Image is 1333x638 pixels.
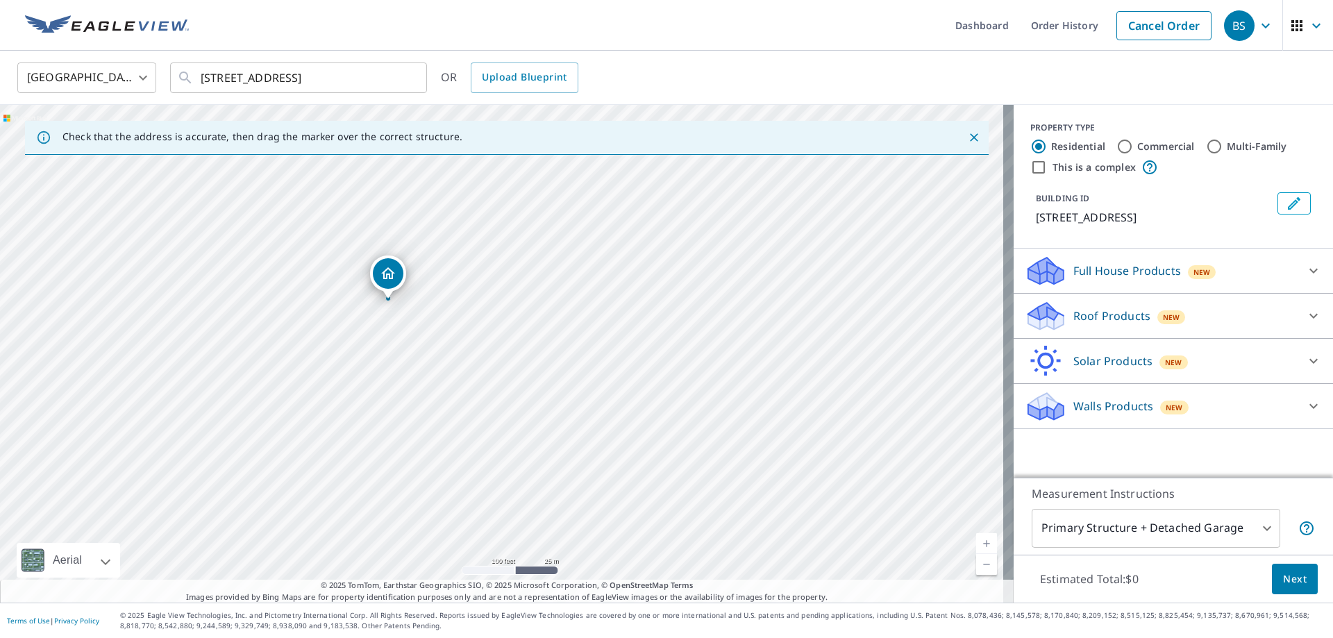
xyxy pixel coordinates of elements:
a: Terms of Use [7,616,50,626]
p: Check that the address is accurate, then drag the marker over the correct structure. [62,131,462,143]
span: Next [1283,571,1307,588]
p: Roof Products [1073,308,1150,324]
a: Current Level 18, Zoom Out [976,554,997,575]
p: | [7,616,99,625]
label: Multi-Family [1227,140,1287,153]
div: Aerial [17,543,120,578]
input: Search by address or latitude-longitude [201,58,399,97]
div: Dropped pin, building 1, Residential property, 4307 Arbordale Ave W University Place, WA 98466 [370,255,406,299]
div: Roof ProductsNew [1025,299,1322,333]
a: Terms [671,580,694,590]
div: PROPERTY TYPE [1030,121,1316,134]
img: EV Logo [25,15,189,36]
label: This is a complex [1053,160,1136,174]
span: © 2025 TomTom, Earthstar Geographics SIO, © 2025 Microsoft Corporation, © [321,580,694,591]
button: Close [965,128,983,146]
p: Solar Products [1073,353,1152,369]
p: Measurement Instructions [1032,485,1315,502]
p: BUILDING ID [1036,192,1089,204]
span: Upload Blueprint [482,69,567,86]
div: Walls ProductsNew [1025,389,1322,423]
a: Privacy Policy [54,616,99,626]
label: Residential [1051,140,1105,153]
div: [GEOGRAPHIC_DATA] [17,58,156,97]
button: Edit building 1 [1277,192,1311,215]
a: Cancel Order [1116,11,1212,40]
button: Next [1272,564,1318,595]
span: New [1163,312,1180,323]
p: Full House Products [1073,262,1181,279]
label: Commercial [1137,140,1195,153]
p: © 2025 Eagle View Technologies, Inc. and Pictometry International Corp. All Rights Reserved. Repo... [120,610,1326,631]
div: OR [441,62,578,93]
p: [STREET_ADDRESS] [1036,209,1272,226]
span: New [1193,267,1211,278]
span: Your report will include the primary structure and a detached garage if one exists. [1298,520,1315,537]
div: Primary Structure + Detached Garage [1032,509,1280,548]
p: Estimated Total: $0 [1029,564,1150,594]
span: New [1166,402,1183,413]
div: Full House ProductsNew [1025,254,1322,287]
div: Solar ProductsNew [1025,344,1322,378]
a: Current Level 18, Zoom In [976,533,997,554]
div: Aerial [49,543,86,578]
a: Upload Blueprint [471,62,578,93]
span: New [1165,357,1182,368]
p: Walls Products [1073,398,1153,414]
div: BS [1224,10,1255,41]
a: OpenStreetMap [610,580,668,590]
